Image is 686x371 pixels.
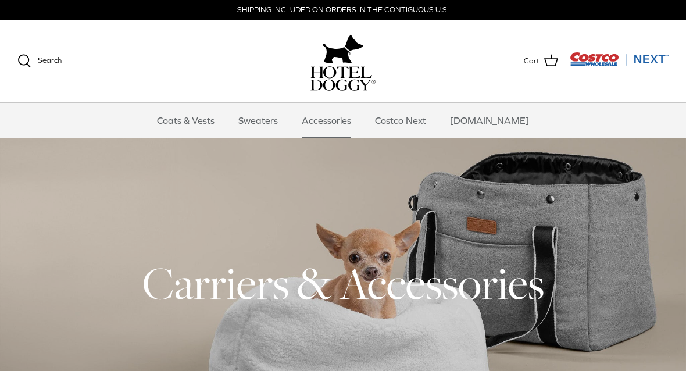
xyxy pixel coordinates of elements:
h1: Carriers & Accessories [17,255,669,312]
a: Search [17,54,62,68]
img: hoteldoggycom [310,66,376,91]
a: Sweaters [228,103,288,138]
img: Costco Next [570,52,669,66]
a: [DOMAIN_NAME] [440,103,539,138]
a: Costco Next [365,103,437,138]
a: Cart [524,53,558,69]
a: Visit Costco Next [570,59,669,68]
a: hoteldoggy.com hoteldoggycom [310,31,376,91]
a: Coats & Vests [147,103,225,138]
a: Accessories [291,103,362,138]
span: Search [38,56,62,65]
img: hoteldoggy.com [323,31,363,66]
span: Cart [524,55,539,67]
